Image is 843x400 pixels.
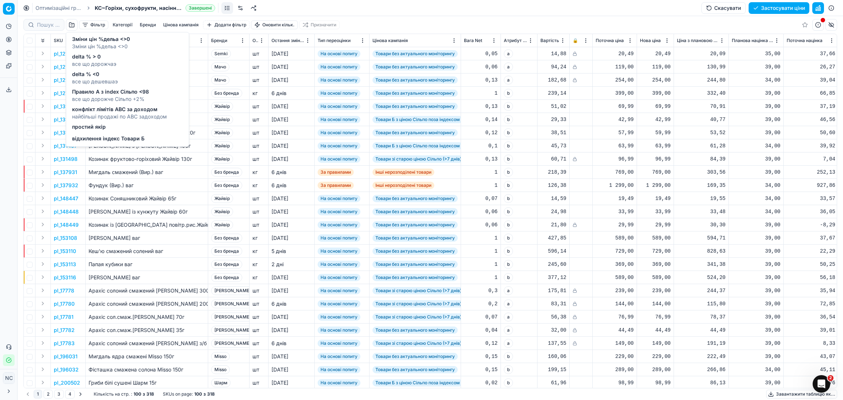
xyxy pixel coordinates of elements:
button: pl_121439 [54,63,78,71]
button: pl_148448 [54,208,79,215]
span: 🔒 [573,38,578,44]
div: 0,13 [464,103,498,110]
span: На основі попиту [318,142,360,150]
span: Бренди [211,38,227,44]
span: Товари без актуального моніторингу [372,90,458,97]
div: 239,14 [540,90,566,97]
div: 66,85 [787,90,835,97]
p: pl_148449 [54,221,79,229]
div: 0,07 [464,195,498,202]
div: 42,99 [596,116,634,123]
p: pl_17783 [54,340,75,347]
button: Expand [38,273,47,282]
button: Застосувати ціни [749,2,809,14]
span: 6 днів [271,182,286,188]
button: pl_153113 [54,261,76,268]
button: Expand [38,233,47,242]
span: Жайвір [211,207,233,216]
p: pl_200502 [54,379,80,386]
strong: 318 [146,391,154,397]
div: шт [252,142,265,150]
div: 59,99 [640,129,671,136]
div: 35,00 [732,50,780,57]
div: 927,86 [787,182,835,189]
button: pl_131496 [54,129,78,136]
span: [DATE] [271,77,288,83]
div: шт [252,129,265,136]
span: b [504,115,513,124]
div: шт [252,155,265,163]
span: [DATE] [271,64,288,70]
div: 61,28 [677,142,726,150]
div: 218,39 [540,169,566,176]
button: Expand [38,339,47,347]
div: 39,00 [732,155,780,163]
div: 39,00 [732,90,780,97]
div: 96,99 [640,155,671,163]
div: 0,12 [464,129,498,136]
span: 2 [828,375,833,381]
div: 42,99 [640,116,671,123]
button: pl_153108 [54,234,77,242]
span: Тип переоцінки [318,38,351,44]
span: Ціна з плановою націнкою [677,38,718,44]
button: Expand [38,220,47,229]
span: Без бренда [211,89,242,98]
span: Поточна націнка [787,38,823,44]
div: кг [252,90,265,97]
span: [DATE] [271,129,288,136]
strong: 100 [134,391,141,397]
div: 34,00 [732,182,780,189]
span: конфлікт лімітів ABC за доходом [72,106,167,113]
span: все що дешевшаэ [72,78,118,85]
span: Мачо [211,63,229,71]
a: Оптимізаційні групи [35,4,82,12]
span: Товари без актуального моніторингу [372,103,458,110]
span: b [504,181,513,190]
span: NC [3,373,14,384]
div: 96,99 [596,155,634,163]
span: За правилами [318,182,354,189]
span: [DATE] [271,195,288,201]
button: Expand [38,365,47,374]
p: pl_121435 [54,50,77,57]
button: Expand [38,352,47,361]
span: delta % <0 [72,71,118,78]
span: Планова націнка на категорію [732,38,773,44]
span: Вага Net [464,38,482,44]
span: На основі попиту [318,63,360,71]
span: Правило А з index Сільпо <98 [72,88,149,95]
div: 769,00 [596,169,634,176]
div: 14,59 [540,195,566,202]
button: Expand [38,299,47,308]
div: 60,71 [540,155,566,163]
div: 34,00 [732,142,780,150]
button: pl_196032 [54,366,79,373]
button: pl_153110 [54,248,76,255]
div: 244,80 [677,76,726,84]
div: 126,38 [540,182,566,189]
div: шт [252,116,265,123]
p: pl_148447 [54,195,78,202]
div: 119,00 [640,63,671,71]
span: Остання зміна ціни [271,38,304,44]
div: 252,13 [787,169,835,176]
span: все що дорожчаэ [72,60,116,68]
span: Жайвір [211,102,233,111]
div: 39,92 [787,142,835,150]
p: [PERSON_NAME] із кунжуту Жайвір 60г [89,208,205,215]
button: Expand [38,207,47,216]
div: шт [252,50,265,57]
div: 20,09 [677,50,726,57]
span: Товари без актуального моніторингу [372,76,458,84]
button: 1 [34,390,42,399]
button: pl_17782 [54,327,75,334]
div: 0,1 [464,142,498,150]
p: pl_131495 [54,116,77,123]
button: Expand [38,141,47,150]
iframe: Intercom live chat [813,375,830,393]
button: pl_137931 [54,169,77,176]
